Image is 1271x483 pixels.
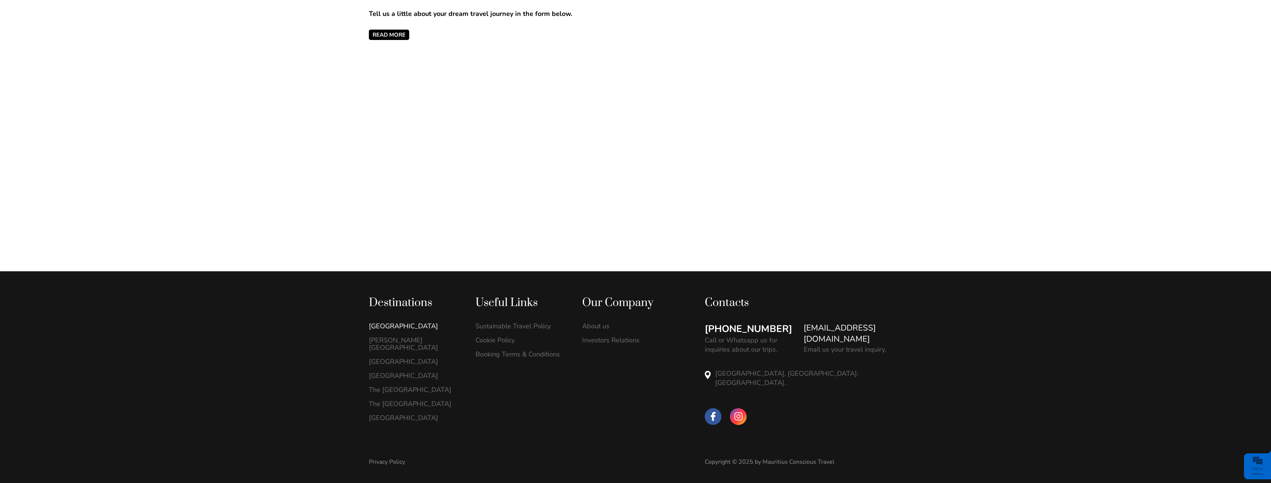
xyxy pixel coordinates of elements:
[705,458,902,466] div: Copyright © 2025 by Mauritius Conscious Travel
[705,296,902,310] div: Contacts
[1246,466,1269,477] div: We're offline
[369,30,409,40] span: READ MORE
[369,336,460,351] a: [PERSON_NAME][GEOGRAPHIC_DATA]
[582,336,673,344] a: Investors Relations
[369,372,460,379] a: [GEOGRAPHIC_DATA]
[804,322,902,345] a: [EMAIL_ADDRESS][DOMAIN_NAME]
[369,414,460,422] a: [GEOGRAPHIC_DATA]
[804,345,886,354] p: Email us your travel inquiry.
[476,322,567,330] a: Sustainable Travel Policy
[369,9,572,18] strong: Tell us a little about your dream travel journey in the form below.
[369,458,405,466] a: Privacy Policy
[369,358,460,365] a: [GEOGRAPHIC_DATA]
[715,369,902,388] p: [GEOGRAPHIC_DATA], [GEOGRAPHIC_DATA]. [GEOGRAPHIC_DATA].
[369,400,460,407] a: The [GEOGRAPHIC_DATA]
[476,296,567,310] div: Useful Links
[705,322,792,336] a: [PHONE_NUMBER]
[476,336,567,344] a: Cookie Policy
[369,322,460,330] a: [GEOGRAPHIC_DATA]
[582,322,673,330] a: About us
[582,296,673,310] div: Our Company
[369,92,849,232] iframe: New Wesite (2025) - Generic Trip Request
[369,386,460,393] a: The [GEOGRAPHIC_DATA]
[476,350,567,358] a: Booking Terms & Conditions
[369,296,460,310] div: Destinations
[705,336,796,354] p: Call or Whatsapp us for inquiries about our trips.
